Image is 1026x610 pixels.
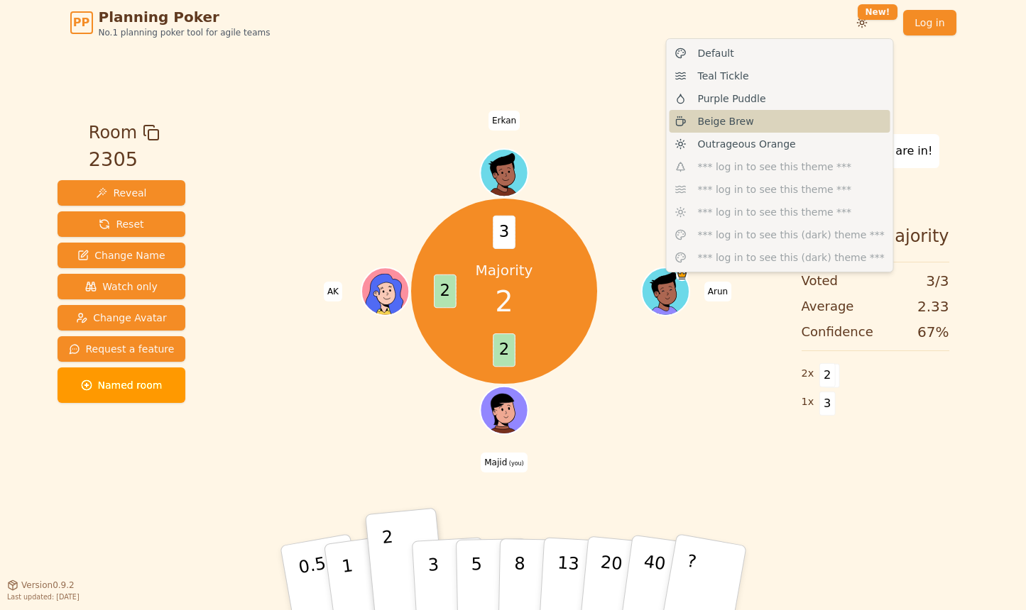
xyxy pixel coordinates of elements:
span: Outrageous Orange [698,137,796,151]
span: Default [698,46,734,60]
p: 2 [381,527,399,604]
span: Purple Puddle [698,91,766,106]
span: Beige Brew [698,114,754,128]
span: Teal Tickle [698,69,749,83]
